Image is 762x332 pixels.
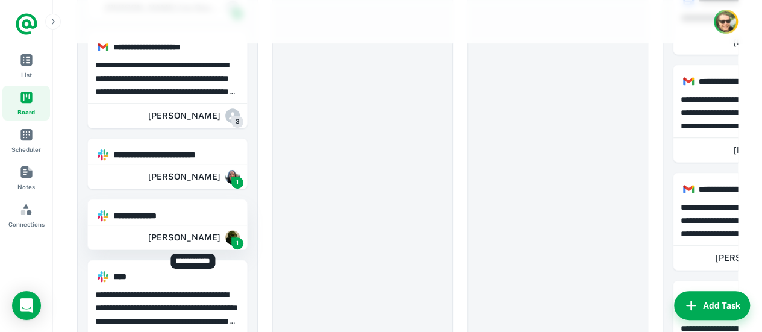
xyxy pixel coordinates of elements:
a: Logo [14,12,39,36]
span: Notes [17,182,35,192]
button: Account button [714,10,738,34]
a: Scheduler [2,123,50,158]
img: https://app.briefmatic.com/assets/integrations/gmail.png [98,42,108,52]
img: 9378249963237_55c8c02c03519ea31578_72.png [225,230,240,245]
span: 1 [231,237,243,249]
div: Mara Fisher [148,164,240,189]
img: https://app.briefmatic.com/assets/integrations/slack.png [98,210,108,221]
img: Karl Chaffey [716,11,736,32]
a: List [2,48,50,83]
span: Connections [8,219,45,229]
span: List [21,70,32,80]
div: Stephan Venter [148,225,240,249]
a: Board [2,86,50,121]
img: 5181216134407_47c5885108944dcd54c2_72.jpg [225,169,240,184]
a: Notes [2,160,50,195]
img: https://app.briefmatic.com/assets/integrations/slack.png [98,149,108,160]
span: Board [17,107,35,117]
img: https://app.briefmatic.com/assets/integrations/gmail.png [683,76,694,87]
h6: [PERSON_NAME] [148,231,220,244]
h6: [PERSON_NAME] [148,170,220,183]
span: 3 [231,116,243,128]
div: https://app.briefmatic.com/assets/integrations/slack.png**** **** ****Stephan Venter [87,199,248,250]
img: https://app.briefmatic.com/assets/integrations/slack.png [98,271,108,282]
img: https://app.briefmatic.com/assets/integrations/gmail.png [683,184,694,195]
a: Connections [2,198,50,233]
div: Rob Longo [148,104,240,128]
button: Add Task [674,291,750,320]
div: Load Chat [12,291,41,320]
span: Scheduler [11,145,41,154]
h6: [PERSON_NAME] [148,109,220,122]
span: 1 [231,177,243,189]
